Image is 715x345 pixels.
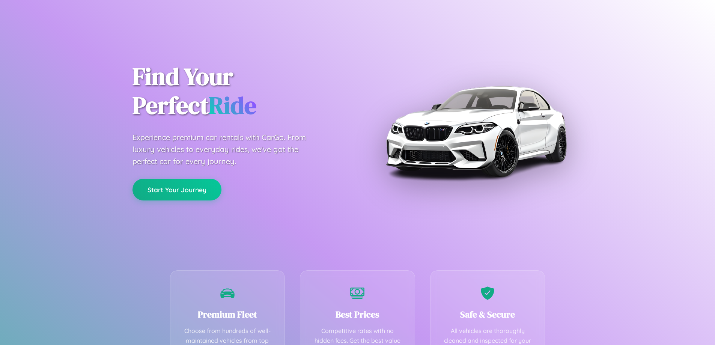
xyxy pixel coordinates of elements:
[209,89,256,122] span: Ride
[182,308,274,321] h3: Premium Fleet
[132,62,346,120] h1: Find Your Perfect
[132,179,221,200] button: Start Your Journey
[312,308,403,321] h3: Best Prices
[132,131,320,167] p: Experience premium car rentals with CarGo. From luxury vehicles to everyday rides, we've got the ...
[382,38,570,225] img: Premium BMW car rental vehicle
[442,308,534,321] h3: Safe & Secure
